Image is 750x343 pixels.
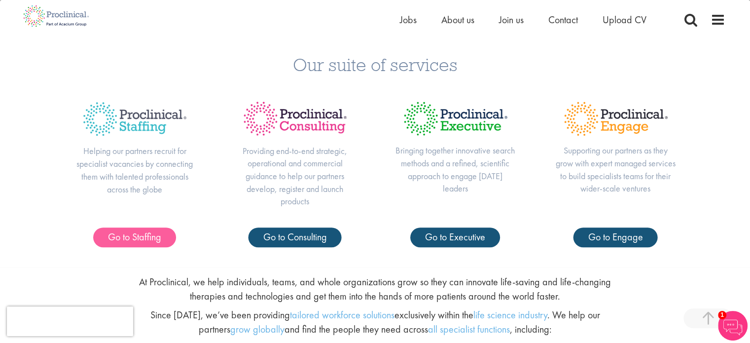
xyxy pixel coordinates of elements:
a: all specialist functions [428,323,509,336]
p: Providing end-to-end strategic, operational and commercial guidance to help our partners develop,... [235,145,356,208]
iframe: reCAPTCHA [7,306,133,336]
a: tailored workforce solutions [289,308,394,321]
a: grow globally [230,323,284,336]
a: Go to Engage [573,228,658,247]
span: Go to Staffing [108,230,161,243]
a: About us [441,13,474,26]
span: Go to Engage [588,230,643,243]
p: Helping our partners recruit for specialist vacancies by connecting them with talented profession... [74,145,195,195]
span: 1 [718,311,726,319]
img: Proclinical Title [555,93,676,144]
a: Go to Staffing [93,228,176,247]
a: Jobs [400,13,417,26]
img: Proclinical Title [74,93,195,145]
p: Since [DATE], we’ve been providing exclusively within the . We help our partners and find the peo... [127,308,622,336]
a: Upload CV [603,13,646,26]
a: Go to Executive [410,228,500,247]
h3: Our suite of services [7,55,743,74]
a: life science industry [473,308,547,321]
img: Chatbot [718,311,748,341]
p: At Proclinical, we help individuals, teams, and whole organizations grow so they can innovate lif... [127,275,622,303]
a: Go to Consulting [249,228,342,247]
p: Bringing together innovative search methods and a refined, scientific approach to engage [DATE] l... [395,144,516,195]
span: Go to Executive [425,230,485,243]
span: Go to Consulting [263,230,327,243]
img: Proclinical Title [395,93,516,144]
a: Join us [499,13,524,26]
p: Supporting our partners as they grow with expert managed services to build specialists teams for ... [555,144,676,195]
img: Proclinical Title [235,93,356,144]
a: Contact [548,13,578,26]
